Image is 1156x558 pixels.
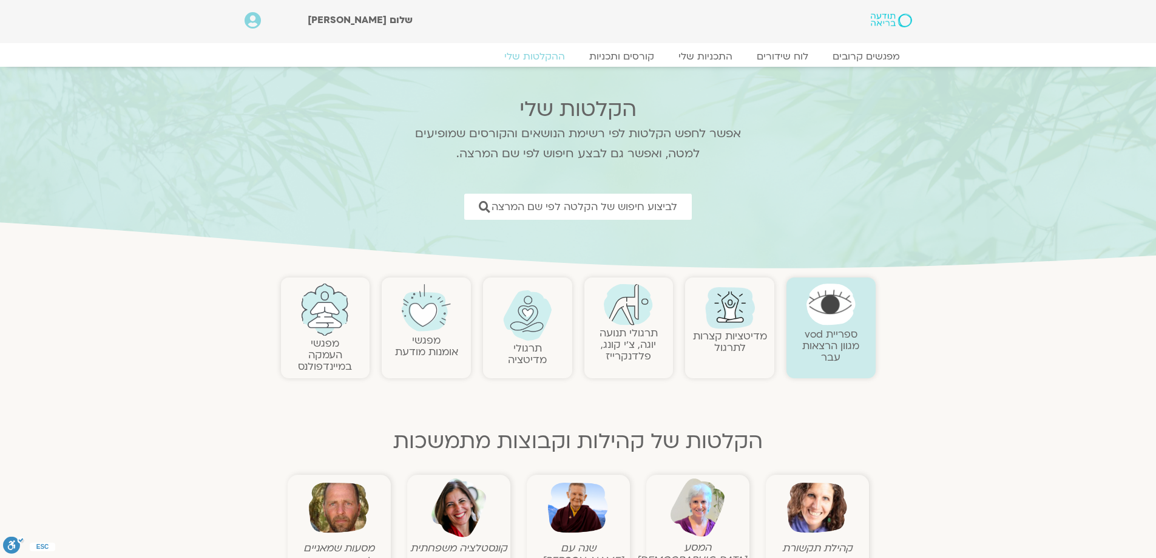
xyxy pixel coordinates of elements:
[745,50,820,63] a: לוח שידורים
[820,50,912,63] a: מפגשים קרובים
[508,341,547,367] a: תרגולימדיטציה
[464,194,692,220] a: לביצוע חיפוש של הקלטה לפי שם המרצה
[281,429,876,454] h2: הקלטות של קהילות וקבוצות מתמשכות
[577,50,666,63] a: קורסים ותכניות
[666,50,745,63] a: התכניות שלי
[492,201,677,213] span: לביצוע חיפוש של הקלטה לפי שם המרצה
[308,13,413,27] span: שלום [PERSON_NAME]
[395,333,458,359] a: מפגשיאומנות מודעת
[298,336,352,373] a: מפגשיהעמקה במיינדפולנס
[802,327,859,364] a: ספריית vodמגוון הרצאות עבר
[399,124,757,164] p: אפשר לחפש הקלטות לפי רשימת הנושאים והקורסים שמופיעים למטה, ואפשר גם לבצע חיפוש לפי שם המרצה.
[492,50,577,63] a: ההקלטות שלי
[399,97,757,121] h2: הקלטות שלי
[245,50,912,63] nav: Menu
[693,329,767,355] a: מדיטציות קצרות לתרגול
[600,326,658,363] a: תרגולי תנועהיוגה, צ׳י קונג, פלדנקרייז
